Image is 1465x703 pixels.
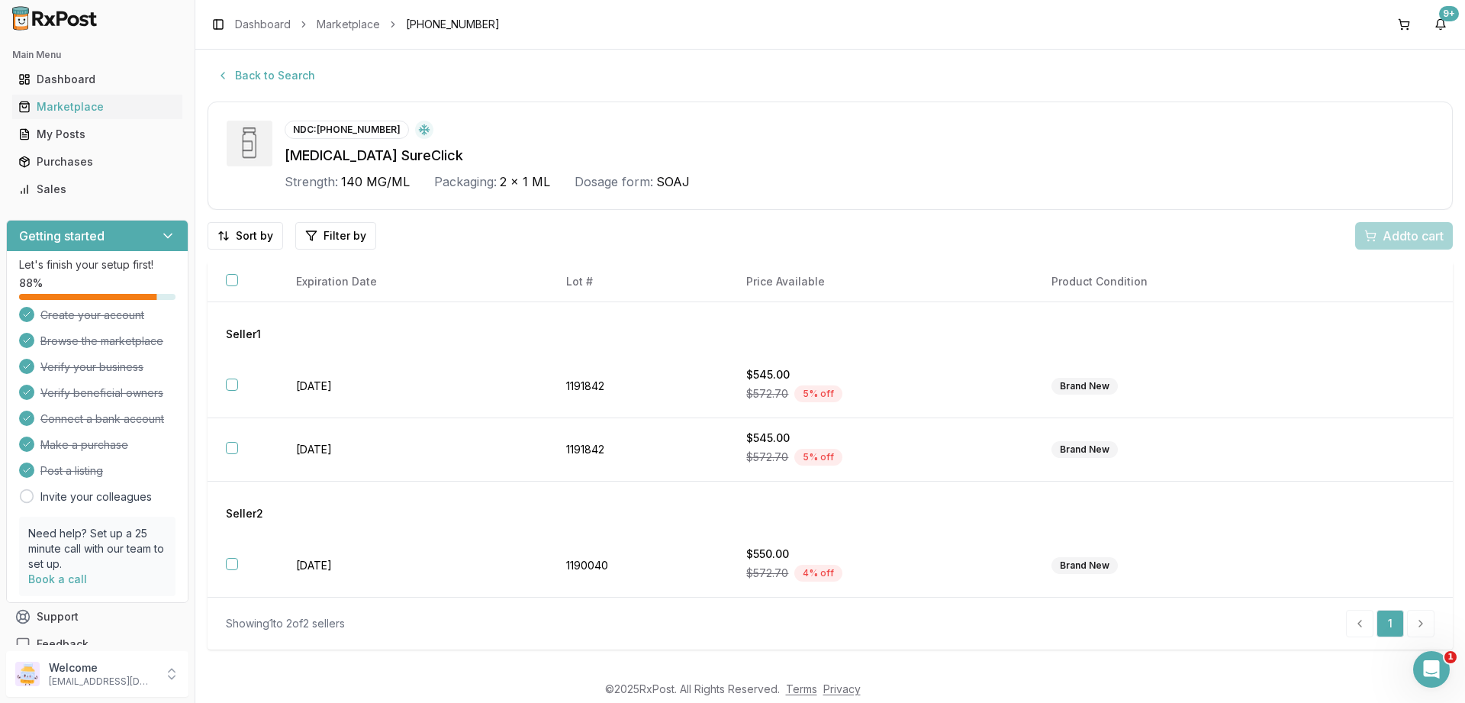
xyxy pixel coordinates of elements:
[823,682,861,695] a: Privacy
[12,148,182,176] a: Purchases
[1033,262,1338,302] th: Product Condition
[6,6,104,31] img: RxPost Logo
[794,565,842,582] div: 4 % off
[40,308,144,323] span: Create your account
[12,121,182,148] a: My Posts
[794,385,842,402] div: 5 % off
[40,437,128,453] span: Make a purchase
[746,566,788,581] span: $572.70
[728,262,1033,302] th: Price Available
[324,228,366,243] span: Filter by
[235,17,291,32] a: Dashboard
[746,547,1015,562] div: $550.00
[794,449,842,466] div: 5 % off
[285,145,1434,166] div: [MEDICAL_DATA] SureClick
[1051,441,1118,458] div: Brand New
[285,121,409,139] div: NDC: [PHONE_NUMBER]
[6,150,188,174] button: Purchases
[1376,610,1404,637] a: 1
[18,72,176,87] div: Dashboard
[548,262,729,302] th: Lot #
[548,534,729,598] td: 1190040
[40,385,163,401] span: Verify beneficial owners
[12,176,182,203] a: Sales
[236,228,273,243] span: Sort by
[15,662,40,686] img: User avatar
[6,95,188,119] button: Marketplace
[226,506,263,521] span: Seller 2
[278,418,548,482] td: [DATE]
[1439,6,1459,21] div: 9+
[1444,651,1457,663] span: 1
[295,222,376,250] button: Filter by
[434,173,497,191] div: Packaging:
[6,630,188,658] button: Feedback
[19,227,105,245] h3: Getting started
[406,17,500,32] span: [PHONE_NUMBER]
[49,676,155,688] p: [EMAIL_ADDRESS][DOMAIN_NAME]
[40,411,164,427] span: Connect a bank account
[18,127,176,142] div: My Posts
[1428,12,1453,37] button: 9+
[208,222,283,250] button: Sort by
[40,463,103,479] span: Post a listing
[12,49,182,61] h2: Main Menu
[19,257,175,272] p: Let's finish your setup first!
[548,355,729,418] td: 1191842
[285,173,338,191] div: Strength:
[226,327,261,342] span: Seller 1
[6,67,188,92] button: Dashboard
[746,431,1015,446] div: $545.00
[278,355,548,418] td: [DATE]
[40,334,163,349] span: Browse the marketplace
[37,637,89,652] span: Feedback
[746,450,788,465] span: $572.70
[49,660,155,676] p: Welcome
[40,489,152,505] a: Invite your colleagues
[746,367,1015,382] div: $545.00
[1346,610,1434,637] nav: pagination
[278,534,548,598] td: [DATE]
[226,616,345,631] div: Showing 1 to 2 of 2 sellers
[18,154,176,169] div: Purchases
[746,386,788,401] span: $572.70
[12,66,182,93] a: Dashboard
[208,62,324,89] button: Back to Search
[6,122,188,147] button: My Posts
[500,173,550,191] span: 2 x 1 ML
[1413,651,1450,688] iframe: Intercom live chat
[227,121,272,166] img: Repatha SureClick 140 MG/ML SOAJ
[18,99,176,114] div: Marketplace
[235,17,500,32] nav: breadcrumb
[1051,557,1118,574] div: Brand New
[19,276,43,291] span: 88 %
[786,682,817,695] a: Terms
[548,418,729,482] td: 1191842
[28,572,87,585] a: Book a call
[656,173,690,191] span: SOAJ
[278,262,548,302] th: Expiration Date
[28,526,166,572] p: Need help? Set up a 25 minute call with our team to set up.
[40,360,143,375] span: Verify your business
[18,182,176,197] div: Sales
[6,177,188,202] button: Sales
[6,603,188,630] button: Support
[575,173,653,191] div: Dosage form:
[1051,378,1118,395] div: Brand New
[317,17,380,32] a: Marketplace
[12,93,182,121] a: Marketplace
[341,173,410,191] span: 140 MG/ML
